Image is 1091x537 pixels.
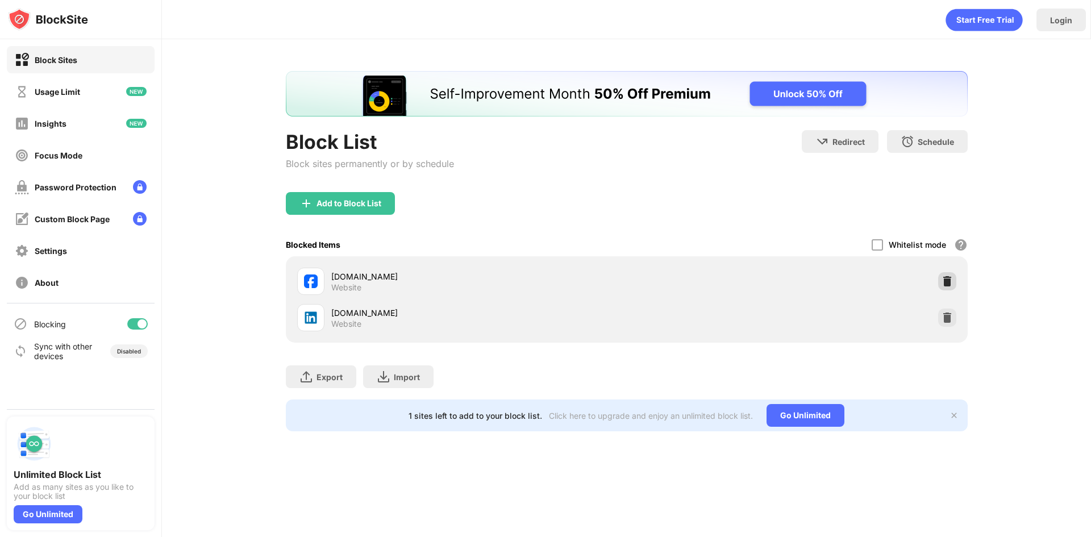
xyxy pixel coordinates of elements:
div: Whitelist mode [889,240,946,249]
div: [DOMAIN_NAME] [331,270,627,282]
div: Settings [35,246,67,256]
img: lock-menu.svg [133,180,147,194]
img: lock-menu.svg [133,212,147,226]
img: sync-icon.svg [14,344,27,358]
img: insights-off.svg [15,116,29,131]
img: about-off.svg [15,276,29,290]
div: Schedule [918,137,954,147]
div: Go Unlimited [767,404,844,427]
div: Add to Block List [317,199,381,208]
img: focus-off.svg [15,148,29,163]
div: Import [394,372,420,382]
div: [DOMAIN_NAME] [331,307,627,319]
div: Block List [286,130,454,153]
iframe: Banner [286,71,968,116]
img: logo-blocksite.svg [8,8,88,31]
div: Website [331,319,361,329]
img: customize-block-page-off.svg [15,212,29,226]
img: favicons [304,311,318,324]
div: Add as many sites as you like to your block list [14,482,148,501]
div: animation [946,9,1023,31]
div: Export [317,372,343,382]
img: time-usage-off.svg [15,85,29,99]
div: Login [1050,15,1072,25]
div: Password Protection [35,182,116,192]
div: Block sites permanently or by schedule [286,158,454,169]
img: favicons [304,274,318,288]
div: Go Unlimited [14,505,82,523]
div: Unlimited Block List [14,469,148,480]
img: password-protection-off.svg [15,180,29,194]
div: Blocking [34,319,66,329]
div: Blocked Items [286,240,340,249]
img: new-icon.svg [126,87,147,96]
div: Block Sites [35,55,77,65]
img: x-button.svg [950,411,959,420]
img: block-on.svg [15,53,29,67]
div: 1 sites left to add to your block list. [409,411,542,421]
img: blocking-icon.svg [14,317,27,331]
img: push-block-list.svg [14,423,55,464]
img: settings-off.svg [15,244,29,258]
div: Insights [35,119,66,128]
div: Click here to upgrade and enjoy an unlimited block list. [549,411,753,421]
div: Sync with other devices [34,342,93,361]
div: About [35,278,59,288]
div: Focus Mode [35,151,82,160]
div: Redirect [832,137,865,147]
div: Usage Limit [35,87,80,97]
div: Website [331,282,361,293]
div: Custom Block Page [35,214,110,224]
div: Disabled [117,348,141,355]
img: new-icon.svg [126,119,147,128]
